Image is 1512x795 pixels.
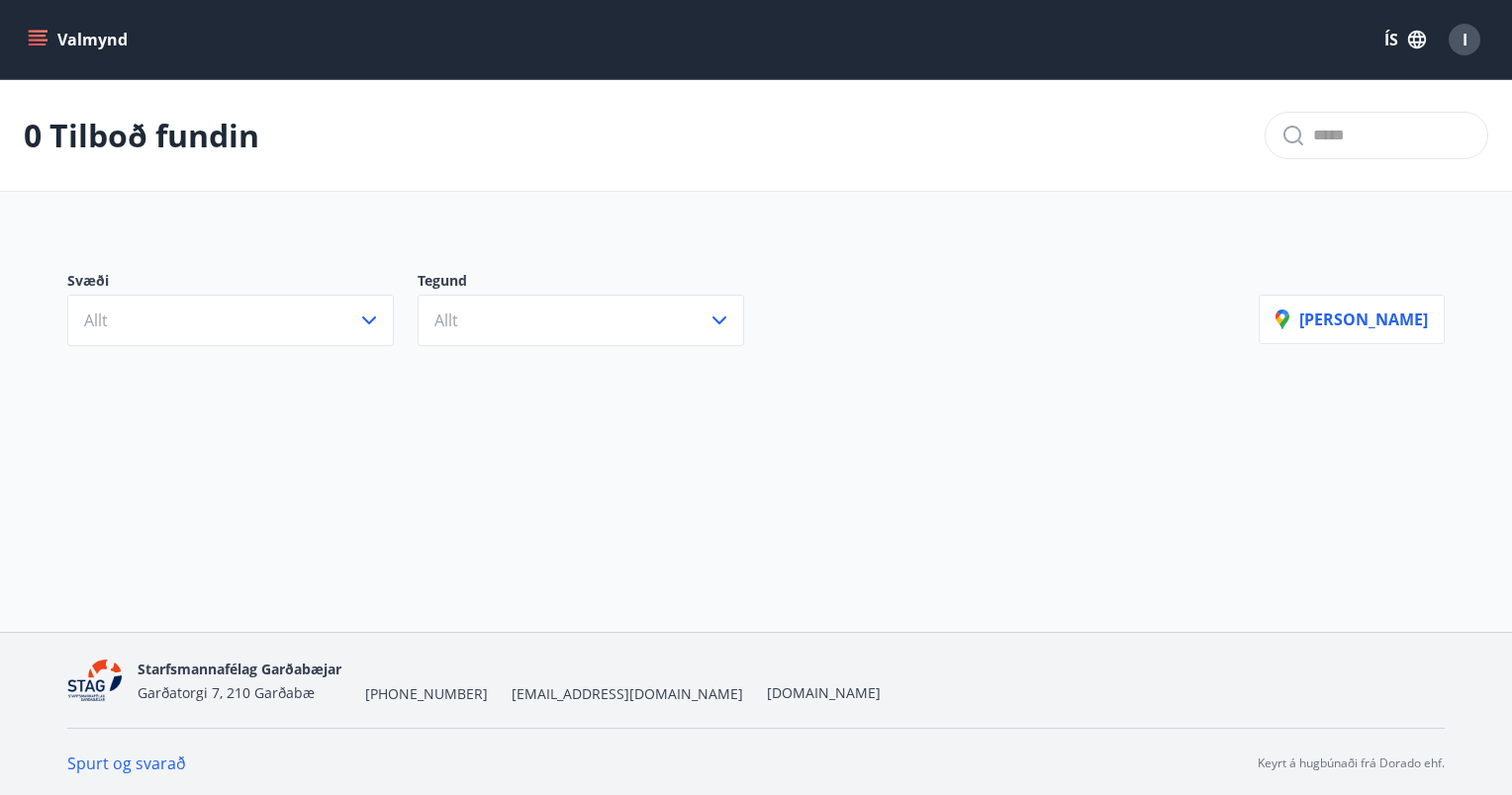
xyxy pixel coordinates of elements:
[24,114,259,157] p: 0 Tilboð fundin
[1276,309,1428,330] p: [PERSON_NAME]
[84,309,108,331] span: Allt
[767,683,881,702] a: [DOMAIN_NAME]
[1258,754,1445,772] p: Keyrt á hugbúnaði frá Dorado ehf.
[67,271,418,295] p: Svæði
[138,660,341,678] span: Starfsmannafélag Garðabæjar
[1373,22,1437,57] button: ÍS
[365,684,488,704] span: [PHONE_NUMBER]
[418,295,744,346] button: Allt
[67,295,394,346] button: Allt
[1441,16,1488,63] button: I
[138,683,315,702] span: Garðatorgi 7, 210 Garðabæ
[24,22,136,57] button: menu
[434,309,458,331] span: Allt
[1463,29,1467,50] span: I
[1259,295,1445,344] button: [PERSON_NAME]
[418,271,768,295] p: Tegund
[67,752,186,774] a: Spurt og svarað
[67,660,122,702] img: f9nZqfE5Hla40zJtSLG9gAxpRKs3y8Z4jkejRfkE.png
[512,684,743,704] span: [EMAIL_ADDRESS][DOMAIN_NAME]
